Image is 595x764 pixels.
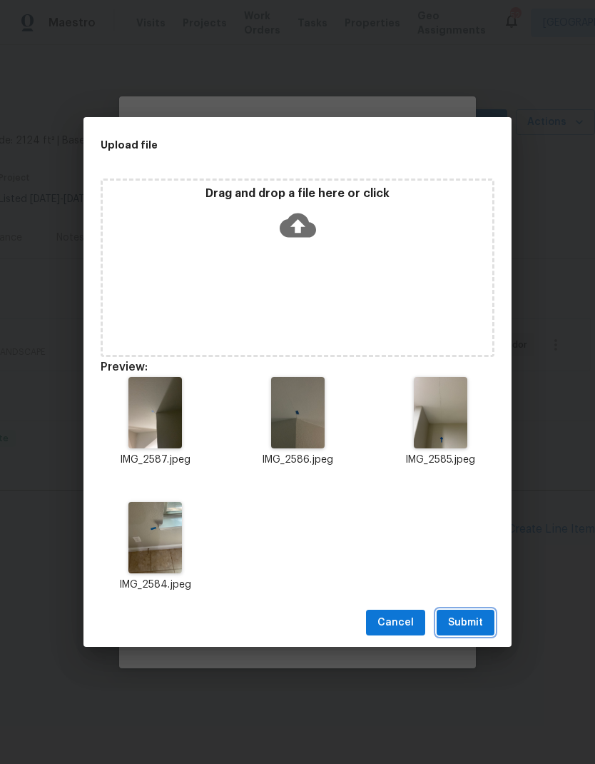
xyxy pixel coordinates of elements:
img: 9k= [271,377,325,448]
p: IMG_2587.jpeg [101,453,209,468]
img: 9k= [128,502,182,573]
button: Submit [437,610,494,636]
p: IMG_2586.jpeg [243,453,352,468]
span: Submit [448,614,483,632]
button: Cancel [366,610,425,636]
p: IMG_2585.jpeg [386,453,494,468]
p: Drag and drop a file here or click [103,186,492,201]
span: Cancel [377,614,414,632]
p: IMG_2584.jpeg [101,578,209,593]
img: Z [128,377,182,448]
img: Z [414,377,467,448]
h2: Upload file [101,137,430,153]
